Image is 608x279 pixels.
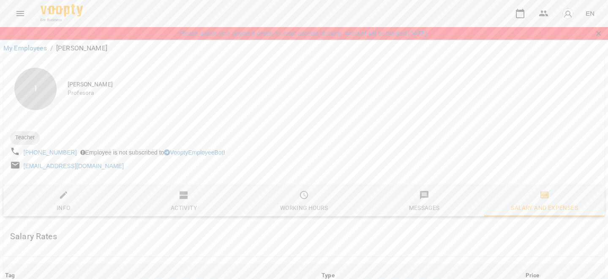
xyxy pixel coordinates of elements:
span: Teacher [10,134,40,141]
button: Menu [10,3,30,24]
p: [PERSON_NAME] [56,43,107,53]
span: [PERSON_NAME] [68,80,598,89]
div: Salary and Expenses [511,203,578,213]
button: Закрити сповіщення [593,28,605,39]
span: EN [586,9,594,18]
div: Activity [171,203,197,213]
div: Employee is not subscribed to ! [79,146,227,158]
div: I [14,68,57,110]
span: Profesora [68,89,598,97]
a: VooptyEmployeeBot [164,149,223,156]
li: / [50,43,53,53]
span: For Business [41,17,83,23]
img: Voopty Logo [41,4,83,17]
h6: Salary Rates [10,230,57,243]
div: Messages [409,203,440,213]
button: EN [582,6,598,21]
a: Please update your payment details to avoid account blocking. Account will be blocked [DATE]. [180,29,428,38]
a: My Employees [3,44,47,52]
div: Info [57,203,71,213]
a: [PHONE_NUMBER] [24,149,77,156]
img: avatar_s.png [562,8,574,19]
nav: breadcrumb [3,43,605,53]
div: Working hours [280,203,328,213]
a: [EMAIL_ADDRESS][DOMAIN_NAME] [24,163,124,169]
